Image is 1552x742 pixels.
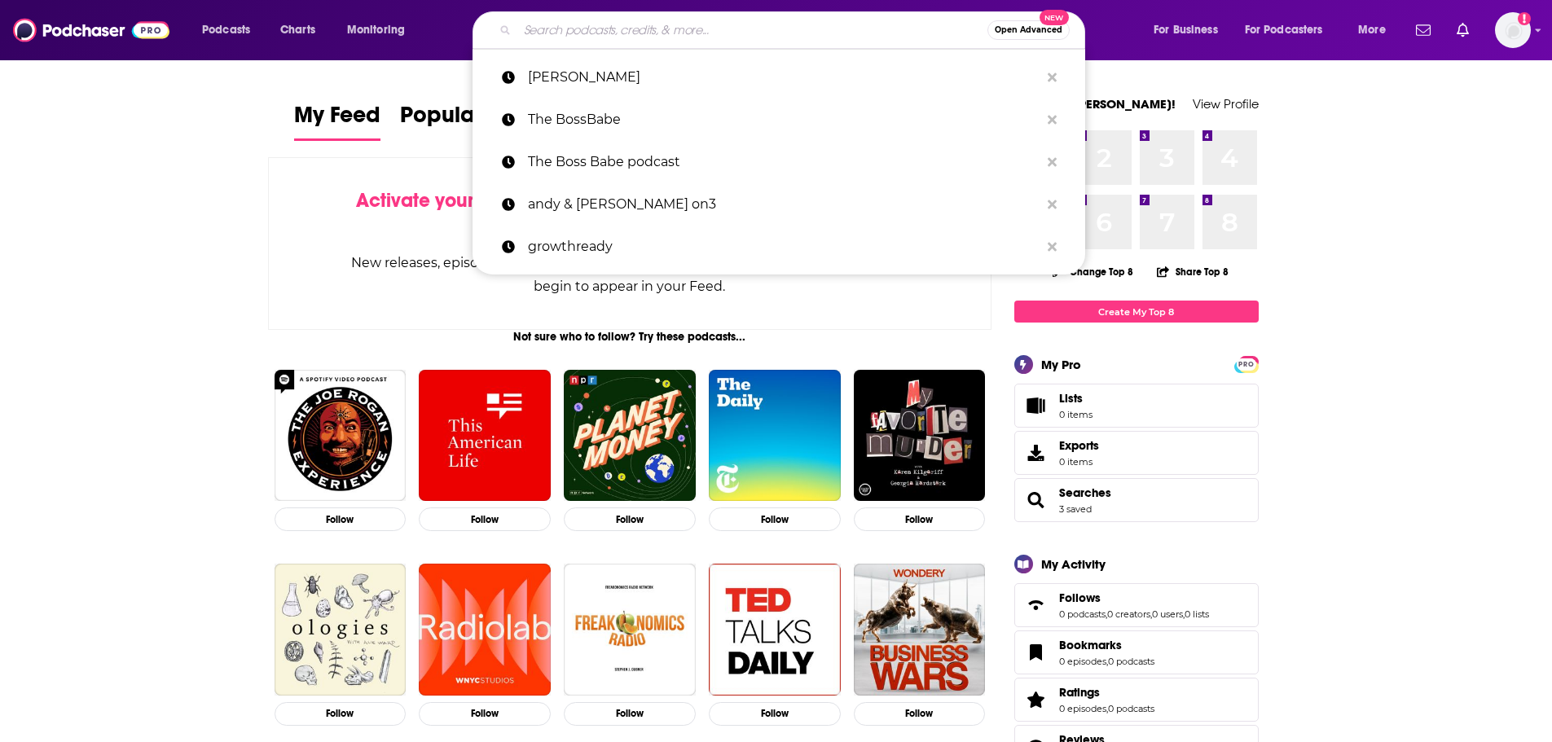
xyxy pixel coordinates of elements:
[294,101,380,138] span: My Feed
[995,26,1062,34] span: Open Advanced
[1495,12,1531,48] button: Show profile menu
[1059,438,1099,453] span: Exports
[1059,591,1209,605] a: Follows
[1059,608,1106,620] a: 0 podcasts
[564,702,696,726] button: Follow
[1156,256,1229,288] button: Share Top 8
[1041,357,1081,372] div: My Pro
[1450,16,1475,44] a: Show notifications dropdown
[473,99,1085,141] a: The BossBabe
[709,564,841,696] img: TED Talks Daily
[528,183,1040,226] p: andy & ari on3
[1150,608,1152,620] span: ,
[1040,10,1069,25] span: New
[336,17,426,43] button: open menu
[1014,384,1259,428] a: Lists
[1059,591,1101,605] span: Follows
[1014,301,1259,323] a: Create My Top 8
[268,330,992,344] div: Not sure who to follow? Try these podcasts...
[1059,485,1111,500] span: Searches
[1106,656,1108,667] span: ,
[1059,656,1106,667] a: 0 episodes
[1495,12,1531,48] img: User Profile
[473,141,1085,183] a: The Boss Babe podcast
[1020,394,1053,417] span: Lists
[1043,261,1144,282] button: Change Top 8
[1059,685,1154,700] a: Ratings
[854,370,986,502] img: My Favorite Murder with Karen Kilgariff and Georgia Hardstark
[202,19,250,42] span: Podcasts
[1059,703,1106,714] a: 0 episodes
[419,507,551,531] button: Follow
[709,507,841,531] button: Follow
[280,19,315,42] span: Charts
[400,101,539,138] span: Popular Feed
[419,702,551,726] button: Follow
[1108,656,1154,667] a: 0 podcasts
[1059,456,1099,468] span: 0 items
[1518,12,1531,25] svg: Add a profile image
[1014,630,1259,674] span: Bookmarks
[1358,19,1386,42] span: More
[709,370,841,502] img: The Daily
[564,370,696,502] img: Planet Money
[1142,17,1238,43] button: open menu
[854,507,986,531] button: Follow
[1059,391,1083,406] span: Lists
[356,188,523,213] span: Activate your Feed
[1014,678,1259,722] span: Ratings
[419,564,551,696] img: Radiolab
[1014,478,1259,522] span: Searches
[275,564,407,696] img: Ologies with Alie Ward
[1234,17,1347,43] button: open menu
[1245,19,1323,42] span: For Podcasters
[1107,608,1150,620] a: 0 creators
[1020,489,1053,511] a: Searches
[1014,431,1259,475] a: Exports
[400,101,539,141] a: Popular Feed
[191,17,271,43] button: open menu
[1183,608,1185,620] span: ,
[1059,391,1093,406] span: Lists
[473,56,1085,99] a: [PERSON_NAME]
[1495,12,1531,48] span: Logged in as ahusic2015
[419,370,551,502] a: This American Life
[13,15,169,46] img: Podchaser - Follow, Share and Rate Podcasts
[1108,703,1154,714] a: 0 podcasts
[854,564,986,696] img: Business Wars
[528,141,1040,183] p: The Boss Babe podcast
[473,183,1085,226] a: andy & [PERSON_NAME] on3
[564,564,696,696] img: Freakonomics Radio
[473,226,1085,268] a: growthready
[1059,503,1092,515] a: 3 saved
[1193,96,1259,112] a: View Profile
[1237,358,1256,371] span: PRO
[1041,556,1106,572] div: My Activity
[347,19,405,42] span: Monitoring
[854,702,986,726] button: Follow
[528,99,1040,141] p: The BossBabe
[709,702,841,726] button: Follow
[1059,638,1154,652] a: Bookmarks
[564,507,696,531] button: Follow
[270,17,325,43] a: Charts
[275,702,407,726] button: Follow
[1014,96,1176,112] a: Welcome [PERSON_NAME]!
[1152,608,1183,620] a: 0 users
[1059,409,1093,420] span: 0 items
[275,370,407,502] img: The Joe Rogan Experience
[517,17,987,43] input: Search podcasts, credits, & more...
[294,101,380,141] a: My Feed
[1059,638,1122,652] span: Bookmarks
[1185,608,1209,620] a: 0 lists
[1154,19,1218,42] span: For Business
